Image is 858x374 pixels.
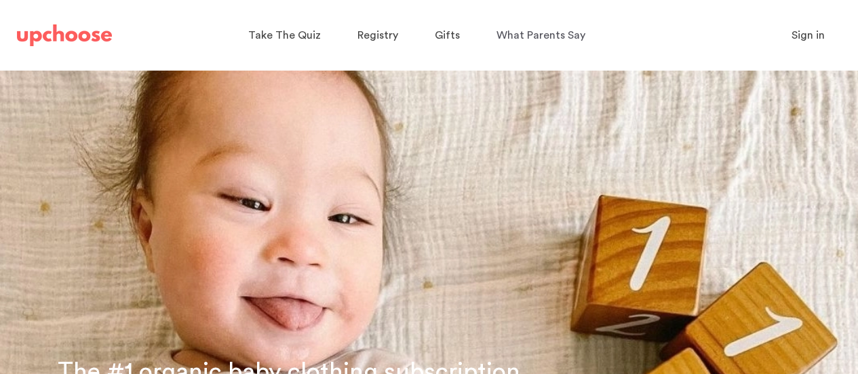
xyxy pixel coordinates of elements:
a: What Parents Say [496,22,589,49]
button: Sign in [775,22,842,49]
span: Sign in [792,30,825,41]
span: Gifts [435,30,460,41]
span: Registry [357,30,398,41]
img: UpChoose [17,24,112,46]
a: Registry [357,22,402,49]
a: Take The Quiz [248,22,325,49]
a: Gifts [435,22,464,49]
span: Take The Quiz [248,30,321,41]
a: UpChoose [17,22,112,50]
span: What Parents Say [496,30,585,41]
